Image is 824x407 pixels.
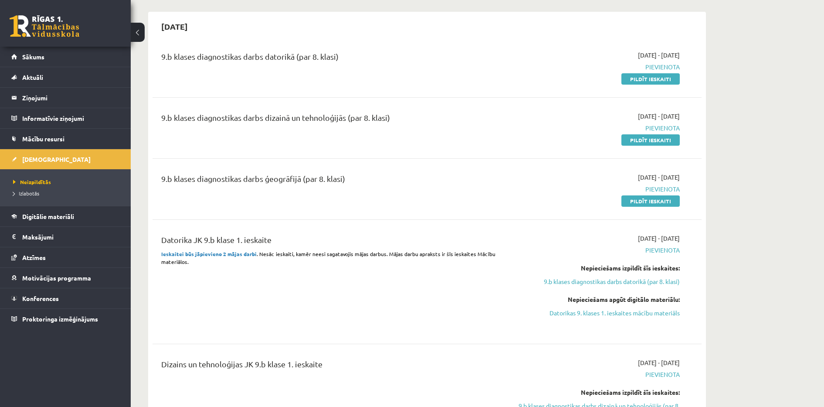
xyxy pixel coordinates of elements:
a: [DEMOGRAPHIC_DATA] [11,149,120,169]
span: Konferences [22,294,59,302]
a: 9.b klases diagnostikas darbs datorikā (par 8. klasi) [515,277,680,286]
span: Proktoringa izmēģinājums [22,315,98,323]
span: Digitālie materiāli [22,212,74,220]
div: 9.b klases diagnostikas darbs ģeogrāfijā (par 8. klasi) [161,173,502,189]
legend: Maksājumi [22,227,120,247]
a: Pildīt ieskaiti [621,73,680,85]
a: Izlabotās [13,189,122,197]
a: Maksājumi [11,227,120,247]
a: Atzīmes [11,247,120,267]
a: Aktuāli [11,67,120,87]
span: Izlabotās [13,190,39,197]
a: Sākums [11,47,120,67]
span: [DATE] - [DATE] [638,234,680,243]
a: Rīgas 1. Tālmācības vidusskola [10,15,79,37]
span: Atzīmes [22,253,46,261]
div: 9.b klases diagnostikas darbs dizainā un tehnoloģijās (par 8. klasi) [161,112,502,128]
span: Pievienota [515,185,680,194]
span: Sākums [22,53,44,61]
legend: Informatīvie ziņojumi [22,108,120,128]
div: Nepieciešams izpildīt šīs ieskaites: [515,263,680,273]
span: Pievienota [515,246,680,255]
a: Ziņojumi [11,88,120,108]
a: Pildīt ieskaiti [621,195,680,207]
a: Informatīvie ziņojumi [11,108,120,128]
strong: Ieskaitei būs jāpievieno 2 mājas darbi [161,250,257,257]
span: [DATE] - [DATE] [638,173,680,182]
a: Motivācijas programma [11,268,120,288]
span: Mācību resursi [22,135,64,143]
div: Nepieciešams apgūt digitālo materiālu: [515,295,680,304]
span: Pievienota [515,62,680,72]
span: . Nesāc ieskaiti, kamēr neesi sagatavojis mājas darbus. Mājas darbu apraksts ir šīs ieskaites Māc... [161,250,495,265]
span: Aktuāli [22,73,43,81]
a: Neizpildītās [13,178,122,186]
a: Datorikas 9. klases 1. ieskaites mācību materiāls [515,308,680,318]
span: [DATE] - [DATE] [638,51,680,60]
span: [DEMOGRAPHIC_DATA] [22,155,91,163]
a: Digitālie materiāli [11,206,120,226]
span: Motivācijas programma [22,274,91,282]
a: Mācību resursi [11,129,120,149]
legend: Ziņojumi [22,88,120,108]
h2: [DATE] [153,16,197,37]
span: Pievienota [515,370,680,379]
a: Proktoringa izmēģinājums [11,309,120,329]
div: Nepieciešams izpildīt šīs ieskaites: [515,388,680,397]
div: 9.b klases diagnostikas darbs datorikā (par 8. klasi) [161,51,502,67]
span: [DATE] - [DATE] [638,358,680,367]
a: Konferences [11,288,120,308]
span: Pievienota [515,123,680,133]
a: Pildīt ieskaiti [621,134,680,146]
div: Dizains un tehnoloģijas JK 9.b klase 1. ieskaite [161,358,502,374]
span: Neizpildītās [13,178,51,185]
div: Datorika JK 9.b klase 1. ieskaite [161,234,502,250]
span: [DATE] - [DATE] [638,112,680,121]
